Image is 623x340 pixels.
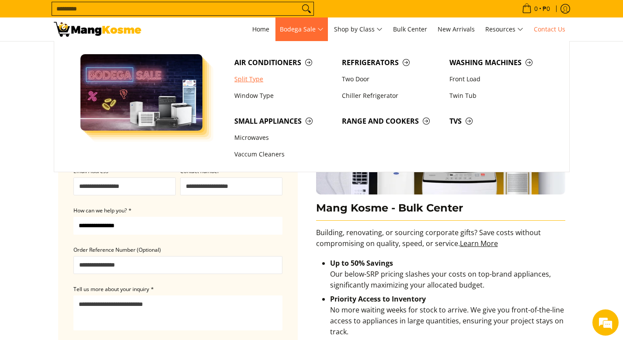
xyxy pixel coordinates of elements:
button: Search [299,2,313,15]
span: How can we help you? [73,207,127,214]
a: Small Appliances [230,113,338,129]
a: Learn More [460,239,498,248]
span: TVs [449,116,548,127]
img: Contact Us Today! l Mang Kosme - Home Appliance Warehouse Sale [54,22,141,37]
a: Refrigerators [338,54,445,71]
a: Air Conditioners [230,54,338,71]
span: 0 [533,6,539,12]
span: ₱0 [541,6,551,12]
span: Air Conditioners [234,57,333,68]
a: Microwaves [230,129,338,146]
strong: Priority Access to Inventory [330,294,426,304]
a: Window Type [230,87,338,104]
span: Tell us more about your inquiry [73,285,149,293]
a: Vaccum Cleaners [230,146,338,163]
p: Building, renovating, or sourcing corporate gifts? Save costs without compromising on quality, sp... [316,227,565,258]
a: Twin Tub [445,87,553,104]
span: Resources [485,24,523,35]
a: TVs [445,113,553,129]
span: Order Reference Number (Optional) [73,246,161,253]
li: Our below-SRP pricing slashes your costs on top-brand appliances, significantly maximizing your a... [330,258,565,294]
span: Bodega Sale [280,24,324,35]
span: Contact Us [534,25,565,33]
a: Washing Machines [445,54,553,71]
a: Chiller Refrigerator [338,87,445,104]
span: We're online! [51,110,121,198]
img: Bodega Sale [80,54,203,131]
a: Split Type [230,71,338,87]
div: Minimize live chat window [143,4,164,25]
a: Bodega Sale [275,17,328,41]
a: Bulk Center [389,17,432,41]
span: Bulk Center [393,25,427,33]
span: New Arrivals [438,25,475,33]
span: Refrigerators [342,57,441,68]
h3: Mang Kosme - Bulk Center [316,201,565,221]
div: Chat with us now [45,49,147,60]
span: • [519,4,553,14]
span: Range and Cookers [342,116,441,127]
a: Range and Cookers [338,113,445,129]
span: Home [252,25,269,33]
span: Shop by Class [334,24,383,35]
a: Contact Us [529,17,570,41]
a: Shop by Class [330,17,387,41]
strong: Up to 50% Savings [330,258,393,268]
span: Small Appliances [234,116,333,127]
a: Two Door [338,71,445,87]
span: Washing Machines [449,57,548,68]
a: New Arrivals [433,17,479,41]
a: Front Load [445,71,553,87]
nav: Main Menu [150,17,570,41]
a: Home [248,17,274,41]
a: Resources [481,17,528,41]
textarea: Type your message and hit 'Enter' [4,239,167,269]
